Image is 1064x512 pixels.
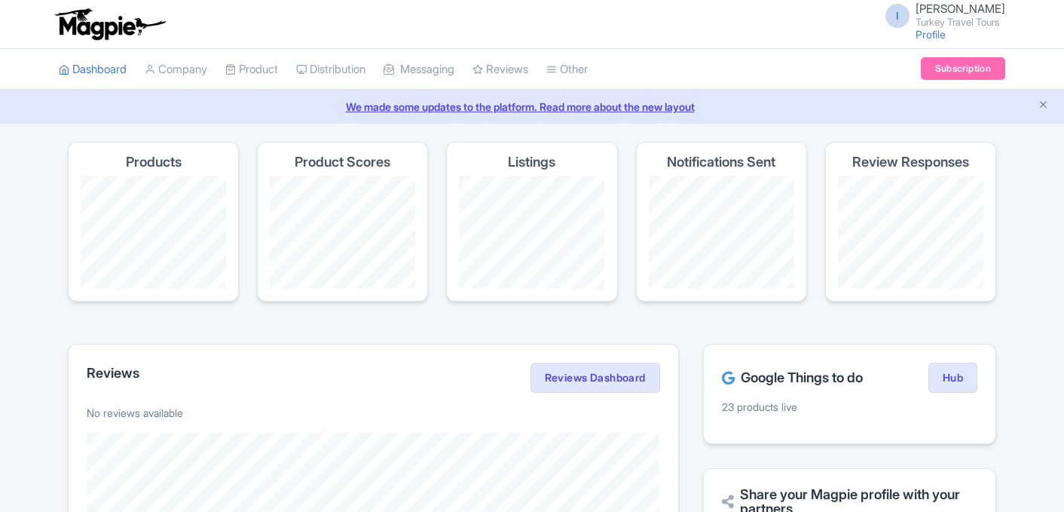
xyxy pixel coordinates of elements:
[295,155,390,170] h4: Product Scores
[87,405,660,421] p: No reviews available
[225,49,278,90] a: Product
[472,49,528,90] a: Reviews
[87,366,139,381] h2: Reviews
[145,49,207,90] a: Company
[384,49,454,90] a: Messaging
[921,57,1005,80] a: Subscription
[722,370,863,385] h2: Google Things to do
[885,4,910,28] span: I
[546,49,588,90] a: Other
[876,3,1005,27] a: I [PERSON_NAME] Turkey Travel Tours
[530,363,660,393] a: Reviews Dashboard
[296,49,365,90] a: Distribution
[59,49,127,90] a: Dashboard
[126,155,182,170] h4: Products
[9,99,1055,115] a: We made some updates to the platform. Read more about the new layout
[51,8,168,41] img: logo-ab69f6fb50320c5b225c76a69d11143b.png
[916,2,1005,16] span: [PERSON_NAME]
[852,155,969,170] h4: Review Responses
[916,28,946,41] a: Profile
[916,17,1005,27] small: Turkey Travel Tours
[1038,97,1049,115] button: Close announcement
[667,155,775,170] h4: Notifications Sent
[928,363,977,393] a: Hub
[508,155,555,170] h4: Listings
[722,399,977,415] p: 23 products live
